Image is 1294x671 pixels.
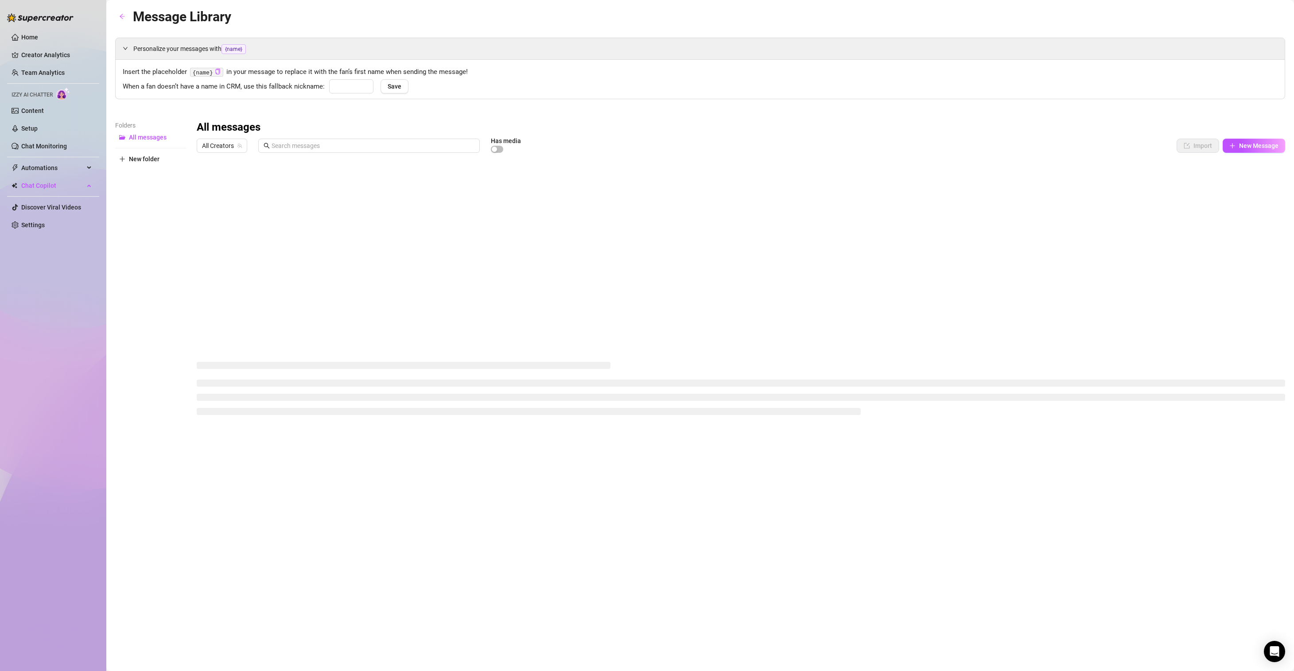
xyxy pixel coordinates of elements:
[221,44,246,54] span: {name}
[115,130,186,144] button: All messages
[1229,143,1236,149] span: plus
[190,68,223,77] code: {name}
[56,87,70,100] img: AI Chatter
[388,83,401,90] span: Save
[119,134,125,140] span: folder-open
[115,120,186,130] article: Folders
[21,178,84,193] span: Chat Copilot
[1177,139,1219,153] button: Import
[21,107,44,114] a: Content
[264,143,270,149] span: search
[116,38,1285,59] div: Personalize your messages with{name}
[119,156,125,162] span: plus
[123,81,325,92] span: When a fan doesn’t have a name in CRM, use this fallback nickname:
[123,67,1278,78] span: Insert the placeholder in your message to replace it with the fan’s first name when sending the m...
[21,125,38,132] a: Setup
[7,13,74,22] img: logo-BBDzfeDw.svg
[21,48,92,62] a: Creator Analytics
[237,143,242,148] span: team
[21,69,65,76] a: Team Analytics
[12,164,19,171] span: thunderbolt
[133,44,1278,54] span: Personalize your messages with
[21,34,38,41] a: Home
[272,141,474,151] input: Search messages
[491,138,521,144] article: Has media
[12,182,17,189] img: Chat Copilot
[119,13,125,19] span: arrow-left
[21,161,84,175] span: Automations
[381,79,408,93] button: Save
[215,69,221,74] span: copy
[129,155,159,163] span: New folder
[1239,142,1278,149] span: New Message
[202,139,242,152] span: All Creators
[12,91,53,99] span: Izzy AI Chatter
[1264,641,1285,662] div: Open Intercom Messenger
[21,143,67,150] a: Chat Monitoring
[215,69,221,75] button: Click to Copy
[197,120,260,135] h3: All messages
[21,221,45,229] a: Settings
[129,134,167,141] span: All messages
[115,152,186,166] button: New folder
[1223,139,1285,153] button: New Message
[21,204,81,211] a: Discover Viral Videos
[133,6,231,27] article: Message Library
[123,46,128,51] span: expanded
